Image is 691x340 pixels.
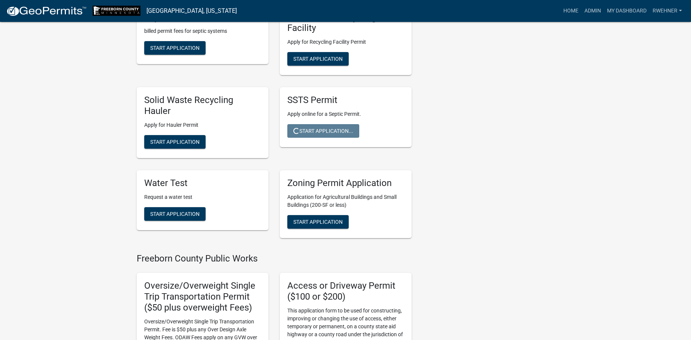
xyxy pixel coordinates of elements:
[287,110,404,118] p: Apply online for a Septic Permit.
[650,4,685,18] a: rwehner
[150,211,200,217] span: Start Application
[293,218,343,225] span: Start Application
[287,38,404,46] p: Apply for Recycling Facility Permit
[287,124,359,138] button: Start Application...
[93,6,140,16] img: Freeborn County, Minnesota
[560,4,581,18] a: Home
[150,138,200,145] span: Start Application
[137,253,412,264] h4: Freeborn County Public Works
[287,193,404,209] p: Application for Agricultural Buildings and Small Buildings (200-SF or less)
[144,95,261,117] h5: Solid Waste Recycling Hauler
[287,178,404,189] h5: Zoning Permit Application
[146,5,237,17] a: [GEOGRAPHIC_DATA], [US_STATE]
[144,135,206,149] button: Start Application
[144,207,206,221] button: Start Application
[287,280,404,302] h5: Access or Driveway Permit ($100 or $200)
[293,128,353,134] span: Start Application...
[144,121,261,129] p: Apply for Hauler Permit
[287,215,349,229] button: Start Application
[287,95,404,106] h5: SSTS Permit
[150,45,200,51] span: Start Application
[287,52,349,66] button: Start Application
[581,4,604,18] a: Admin
[144,280,261,313] h5: Oversize/Overweight Single Trip Transportation Permit ($50 plus overweight Fees)
[293,56,343,62] span: Start Application
[144,193,261,201] p: Request a water test
[604,4,650,18] a: My Dashboard
[144,178,261,189] h5: Water Test
[144,41,206,55] button: Start Application
[287,12,404,34] h5: Solid Waste Recycling Facility
[144,27,261,35] p: billed permit fees for septic systems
